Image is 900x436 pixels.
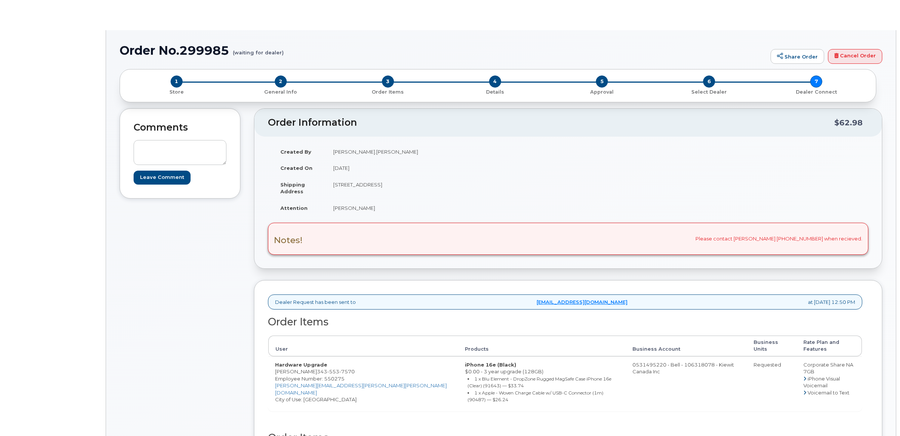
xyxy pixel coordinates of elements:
span: Requested [754,362,781,368]
h2: Order Information [268,117,834,128]
small: 1 x Apple - Woven Charge Cable w/ USB-C Connector (1m) (90487) — $26.24 [468,390,603,403]
span: 4 [489,75,501,88]
strong: Created On [280,165,312,171]
a: [PERSON_NAME][EMAIL_ADDRESS][PERSON_NAME][PERSON_NAME][DOMAIN_NAME] [275,382,447,396]
a: [EMAIL_ADDRESS][DOMAIN_NAME] [537,299,628,306]
a: 1 Store [126,88,227,96]
input: Leave Comment [134,171,191,185]
td: [PERSON_NAME] City of Use: [GEOGRAPHIC_DATA] [268,356,458,411]
h2: Order Items [268,316,862,328]
p: Store [129,89,224,96]
span: Voicemail to Text [808,390,849,396]
strong: Shipping Address [280,182,305,195]
strong: Created By [280,149,311,155]
th: Business Account [626,336,746,356]
span: 5 [596,75,608,88]
small: (waiting for dealer) [233,44,284,55]
small: 1 x Blu Element - DropZone Rugged MagSafe Case iPhone 16e (Clear) (91643) — $33.74 [468,376,611,389]
span: 343 [317,368,355,374]
a: 6 Select Dealer [655,88,763,96]
p: Approval [551,89,652,96]
td: $0.00 - 3 year upgrade (128GB) [458,356,626,411]
th: Products [458,336,626,356]
p: Details [445,89,546,96]
h1: Order No.299985 [120,44,767,57]
span: 7570 [339,368,355,374]
div: $62.98 [834,116,863,130]
a: 5 Approval [548,88,655,96]
p: Select Dealer [658,89,760,96]
a: 4 Details [442,88,549,96]
span: 1 [171,75,183,88]
span: 2 [275,75,287,88]
h3: Notes! [274,236,303,245]
span: 3 [382,75,394,88]
strong: Attention [280,205,308,211]
td: [PERSON_NAME] [326,200,563,216]
p: Order Items [337,89,438,96]
h2: Comments [134,122,226,133]
a: Share Order [771,49,824,64]
span: Employee Number: 550275 [275,376,345,382]
span: 553 [327,368,339,374]
a: 2 General Info [227,88,334,96]
td: [DATE] [326,160,563,176]
a: 3 Order Items [334,88,442,96]
a: Cancel Order [828,49,882,64]
p: General Info [230,89,331,96]
th: User [268,336,458,356]
strong: iPhone 16e (Black) [465,362,516,368]
td: [PERSON_NAME].[PERSON_NAME] [326,143,563,160]
td: [STREET_ADDRESS] [326,176,563,200]
span: 6 [703,75,715,88]
span: iPhone Visual Voicemail [803,376,840,389]
td: Corporate Share NA 7GB [797,356,862,411]
div: Dealer Request has been sent to at [DATE] 12:50 PM [268,294,862,310]
div: Please contact [PERSON_NAME] [PHONE_NUMBER] when recieved. [268,223,868,254]
th: Business Units [747,336,797,356]
th: Rate Plan and Features [797,336,862,356]
strong: Hardware Upgrade [275,362,327,368]
td: 0531495220 - Bell - 106318078 - Kiewit Canada Inc [626,356,746,411]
